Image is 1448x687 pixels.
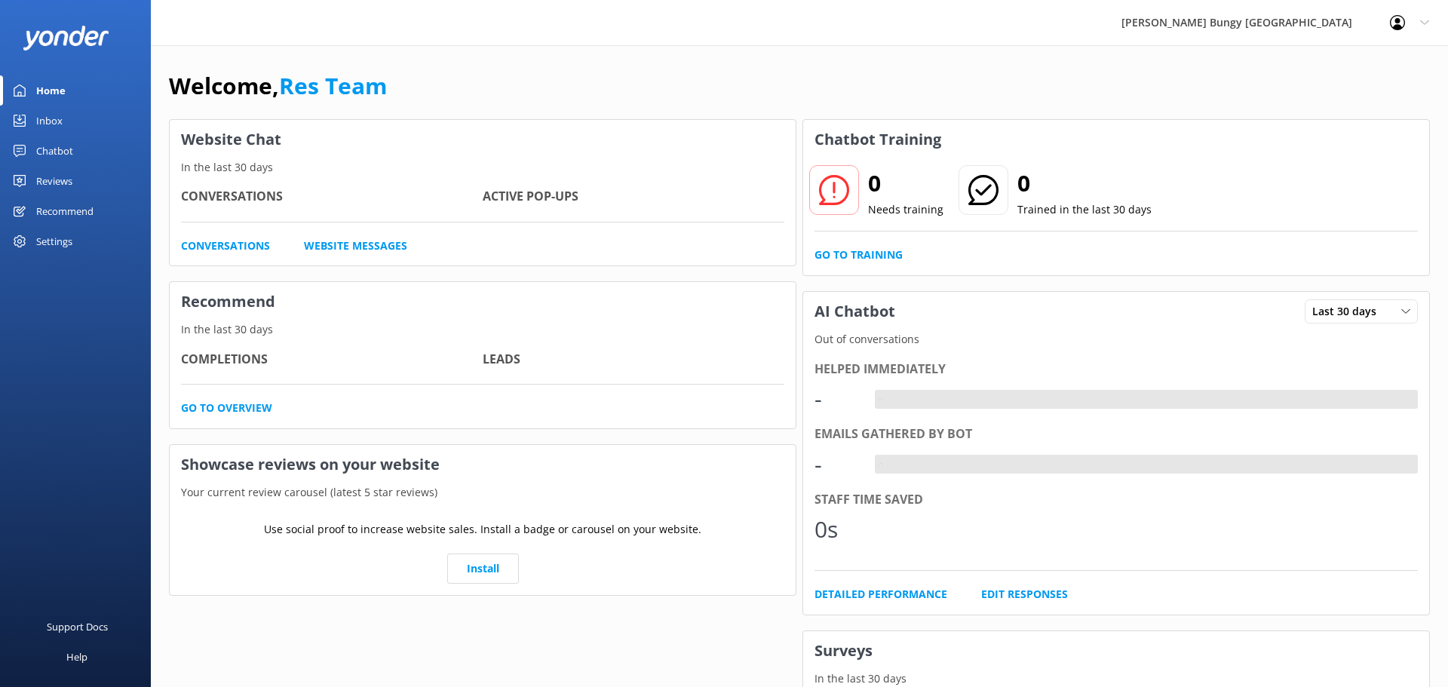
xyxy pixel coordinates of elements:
div: Chatbot [36,136,73,166]
p: Use social proof to increase website sales. Install a badge or carousel on your website. [264,521,701,538]
div: - [814,381,860,417]
span: Last 30 days [1312,303,1385,320]
h2: 0 [1017,165,1152,201]
h3: Chatbot Training [803,120,953,159]
a: Go to Training [814,247,903,263]
a: Go to overview [181,400,272,416]
h4: Conversations [181,187,483,207]
h2: 0 [868,165,943,201]
p: In the last 30 days [170,159,796,176]
div: Settings [36,226,72,256]
div: 0s [814,511,860,547]
p: Your current review carousel (latest 5 star reviews) [170,484,796,501]
div: Support Docs [47,612,108,642]
img: yonder-white-logo.png [23,26,109,51]
h4: Active Pop-ups [483,187,784,207]
div: - [875,390,886,409]
div: - [875,455,886,474]
h4: Completions [181,350,483,370]
h4: Leads [483,350,784,370]
div: Helped immediately [814,360,1418,379]
div: Staff time saved [814,490,1418,510]
div: Recommend [36,196,94,226]
div: Reviews [36,166,72,196]
p: Out of conversations [803,331,1429,348]
a: Edit Responses [981,586,1068,603]
a: Install [447,554,519,584]
p: In the last 30 days [803,670,1429,687]
p: In the last 30 days [170,321,796,338]
h3: Showcase reviews on your website [170,445,796,484]
a: Website Messages [304,238,407,254]
h3: AI Chatbot [803,292,907,331]
a: Detailed Performance [814,586,947,603]
p: Trained in the last 30 days [1017,201,1152,218]
div: Help [66,642,87,672]
h3: Recommend [170,282,796,321]
div: Inbox [36,106,63,136]
p: Needs training [868,201,943,218]
h1: Welcome, [169,68,387,104]
a: Conversations [181,238,270,254]
div: - [814,446,860,483]
a: Res Team [279,70,387,101]
h3: Surveys [803,631,1429,670]
h3: Website Chat [170,120,796,159]
div: Home [36,75,66,106]
div: Emails gathered by bot [814,425,1418,444]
